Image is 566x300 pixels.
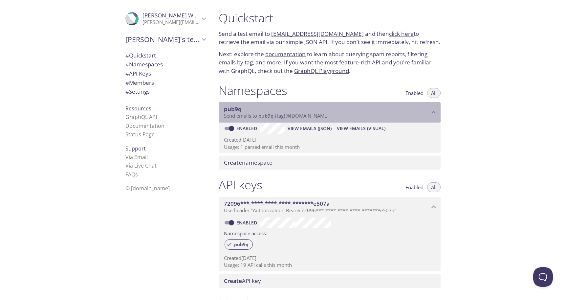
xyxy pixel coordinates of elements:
span: pub9q [230,242,252,247]
span: Members [125,79,154,86]
span: s [135,171,138,178]
a: click here [389,30,414,37]
button: View Emails (Visual) [334,123,388,134]
span: View Emails (JSON) [288,125,332,132]
div: pub9q [225,239,253,250]
div: pub9q namespace [219,102,441,123]
span: # [125,79,129,86]
a: Via Email [125,153,148,161]
button: View Emails (JSON) [285,123,334,134]
p: Created [DATE] [224,255,435,262]
div: Namespaces [120,60,211,69]
p: Usage: 1 parsed email this month [224,144,435,150]
div: Damien White [120,8,211,30]
span: API Keys [125,70,151,77]
span: namespace [224,159,272,166]
h1: Namespaces [219,83,287,98]
div: Members [120,78,211,87]
span: © [DOMAIN_NAME] [125,185,170,192]
span: pub9q [258,112,273,119]
span: # [125,70,129,77]
div: Create namespace [219,156,441,170]
a: documentation [265,50,306,58]
a: Status Page [125,131,155,138]
span: pub9q [224,105,242,113]
a: Via Live Chat [125,162,157,169]
p: Next: explore the to learn about querying spam reports, filtering emails by tag, and more. If you... [219,50,441,75]
a: Documentation [125,122,164,129]
div: Team Settings [120,87,211,96]
label: Namespace access: [224,228,267,238]
p: Usage: 19 API calls this month [224,262,435,268]
span: Send emails to . {tag} @[DOMAIN_NAME] [224,112,329,119]
span: View Emails (Visual) [337,125,385,132]
iframe: Help Scout Beacon - Open [533,267,553,287]
span: Settings [125,88,150,95]
a: GraphQL Playground [294,67,349,75]
a: Enabled [235,219,260,226]
h1: Quickstart [219,11,441,25]
span: Support [125,145,146,152]
button: Enabled [402,88,427,98]
a: GraphQL API [125,113,157,121]
span: Resources [125,105,151,112]
span: # [125,52,129,59]
div: Damien's team [120,31,211,48]
div: Create API Key [219,274,441,288]
button: Enabled [402,182,427,192]
span: # [125,60,129,68]
p: [PERSON_NAME][EMAIL_ADDRESS][DOMAIN_NAME] [142,19,200,26]
a: [EMAIL_ADDRESS][DOMAIN_NAME] [271,30,364,37]
button: All [427,88,441,98]
p: Created [DATE] [224,136,435,143]
span: Namespaces [125,60,163,68]
span: Create [224,159,242,166]
span: API key [224,277,261,285]
span: [PERSON_NAME]'s team [125,35,200,44]
span: Quickstart [125,52,156,59]
h1: API keys [219,177,262,192]
a: FAQ [125,171,138,178]
a: Enabled [235,125,260,131]
span: Create [224,277,242,285]
p: Send a test email to and then to retrieve the email via our simple JSON API. If you don't see it ... [219,30,441,46]
button: All [427,182,441,192]
span: [PERSON_NAME] White [142,12,204,19]
div: Quickstart [120,51,211,60]
span: # [125,88,129,95]
div: API Keys [120,69,211,78]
